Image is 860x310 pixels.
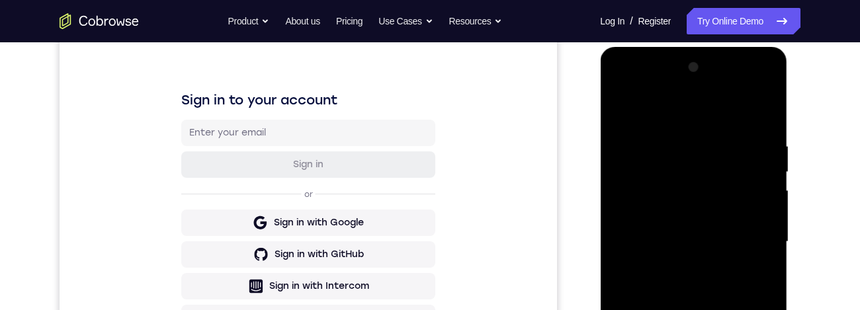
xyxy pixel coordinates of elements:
button: Sign in with Intercom [122,273,376,299]
button: Product [228,8,270,34]
h1: Sign in to your account [122,91,376,109]
input: Enter your email [130,126,368,139]
button: Sign in with GitHub [122,241,376,268]
button: Sign in [122,151,376,178]
p: or [242,189,256,200]
div: Sign in with Google [214,216,304,229]
a: About us [285,8,320,34]
a: Try Online Demo [687,8,800,34]
span: / [630,13,632,29]
a: Go to the home page [60,13,139,29]
button: Sign in with Google [122,210,376,236]
div: Sign in with GitHub [215,248,304,261]
a: Register [638,8,671,34]
button: Resources [449,8,503,34]
a: Log In [600,8,624,34]
button: Use Cases [378,8,433,34]
div: Sign in with Intercom [210,280,310,293]
a: Pricing [336,8,363,34]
